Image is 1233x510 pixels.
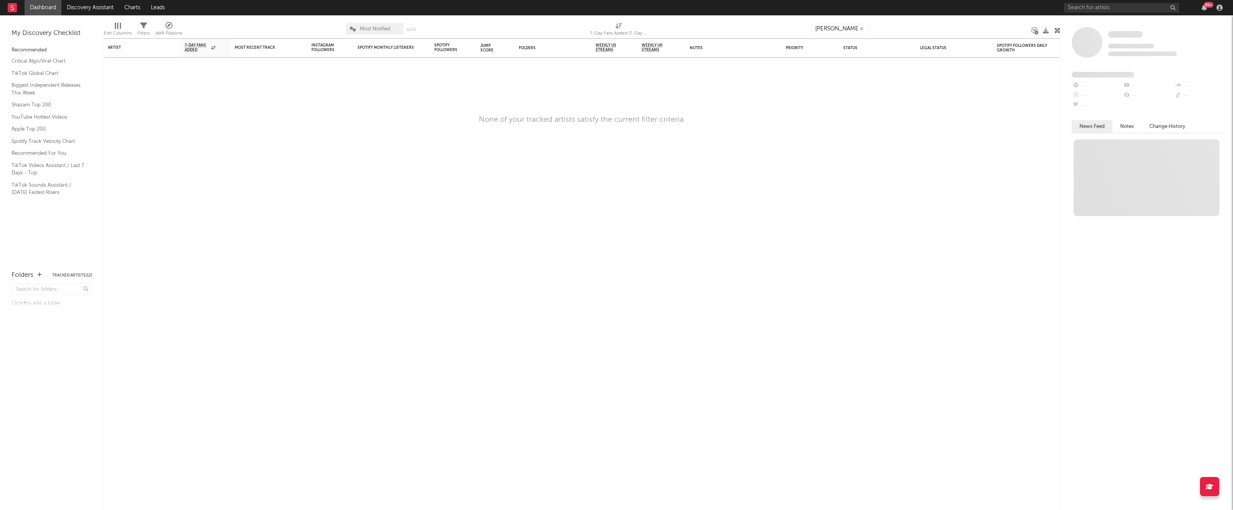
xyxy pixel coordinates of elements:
span: Tracking Since: [DATE] [1108,44,1154,48]
div: 7-Day Fans Added (7-Day Fans Added) [590,29,647,38]
a: Some Artist [1108,31,1143,38]
div: Edit Columns [104,19,132,41]
a: Recommended For You [12,149,84,157]
div: A&R Pipeline [156,29,182,38]
div: Notes [690,46,766,50]
div: Folders [12,271,33,280]
div: Artist [108,45,166,50]
button: Notes [1112,120,1142,133]
div: -- [1174,91,1225,101]
div: None of your tracked artists satisfy the current filter criteria. [479,115,685,124]
input: Search for artists [1064,3,1179,13]
div: Spotify Monthly Listeners [357,45,415,50]
div: Spotify Followers [434,43,461,52]
div: Spotify Followers Daily Growth [997,43,1054,53]
div: 99 + [1204,2,1213,8]
span: Weekly US Streams [596,43,622,52]
div: -- [1072,91,1123,101]
div: -- [1072,101,1123,111]
div: Instagram Followers [311,43,338,52]
span: 7-Day Fans Added [185,43,209,52]
a: Biggest Independent Releases This Week [12,81,84,97]
div: Most Recent Track [235,45,292,50]
a: Shazam Top 200 [12,101,84,109]
a: YouTube Hottest Videos [12,113,84,121]
span: Weekly UK Streams [642,43,670,52]
span: Most Notified [360,26,391,31]
a: TikTok Global Chart [12,69,84,78]
a: Critical Algo/Viral Chart [12,57,84,65]
button: 99+ [1202,5,1207,11]
div: Status [843,46,893,50]
span: Fans Added by Platform [1072,72,1134,78]
div: Legal Status [920,46,970,50]
div: 7-Day Fans Added (7-Day Fans Added) [590,19,647,41]
div: Edit Columns [104,29,132,38]
div: Filters [137,19,150,41]
button: News Feed [1072,120,1112,133]
div: My Discovery Checklist [12,29,92,38]
input: Search for folders... [12,284,92,295]
div: Filters [137,29,150,38]
button: Save [406,28,416,32]
button: Change History [1142,120,1193,133]
input: Search... [811,23,869,35]
div: -- [1123,81,1174,91]
span: 0 fans last week [1108,51,1177,56]
div: Recommended [12,46,92,55]
div: -- [1123,91,1174,101]
div: Jump Score [480,43,500,53]
div: -- [1072,81,1123,91]
a: TikTok Videos Assistant / Last 7 Days - Top [12,161,84,177]
div: -- [1174,81,1225,91]
div: Click to add a folder. [12,299,92,308]
a: Spotify Track Velocity Chart [12,137,84,146]
a: Apple Top 200 [12,125,84,133]
div: A&R Pipeline [156,19,182,41]
button: Tracked Artists(12) [52,273,92,277]
div: Folders [519,46,576,50]
div: Priority [786,46,816,50]
a: TikTok Sounds Assistant / [DATE] Fastest Risers [12,181,84,197]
